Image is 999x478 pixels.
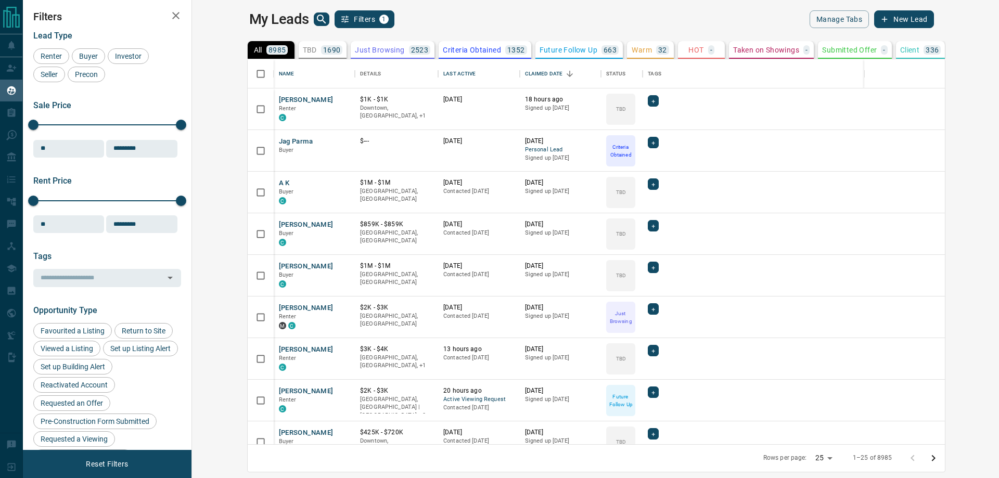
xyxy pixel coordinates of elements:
p: 32 [658,46,667,54]
div: Last Active [443,59,476,88]
p: Client [900,46,919,54]
p: 8985 [268,46,286,54]
span: + [651,429,655,439]
p: [DATE] [525,220,596,229]
p: $1M - $1M [360,178,433,187]
div: condos.ca [279,197,286,204]
div: + [648,95,659,107]
button: search button [314,12,329,26]
p: Signed up [DATE] [525,270,596,279]
p: HOT [688,46,703,54]
p: Contacted [DATE] [443,270,515,279]
p: Just Browsing [607,309,634,325]
p: [DATE] [443,95,515,104]
p: TBD [616,188,626,196]
div: Details [355,59,438,88]
p: $2K - $3K [360,303,433,312]
p: Future Follow Up [540,46,597,54]
p: 663 [604,46,617,54]
p: 1352 [507,46,525,54]
div: + [648,262,659,273]
span: Seller [37,70,61,79]
div: + [648,303,659,315]
div: Requested an Offer [33,395,110,411]
p: [DATE] [525,262,596,270]
button: Filters1 [335,10,394,28]
p: Taken on Showings [733,46,799,54]
div: Investor [108,48,149,64]
div: Tags [648,59,661,88]
div: condos.ca [279,239,286,246]
div: Set up Building Alert [33,359,112,374]
button: [PERSON_NAME] [279,303,334,313]
span: Set up Listing Alert [107,344,174,353]
h2: Filters [33,10,181,23]
div: Status [601,59,643,88]
div: condos.ca [279,405,286,412]
div: Status [606,59,625,88]
span: Pre-Construction Form Submitted [37,417,153,425]
button: Manage Tabs [810,10,869,28]
button: Jag Parma [279,137,313,147]
span: + [651,304,655,314]
p: 1690 [323,46,341,54]
p: Contacted [DATE] [443,437,515,445]
p: $425K - $720K [360,428,433,437]
span: Buyer [279,147,294,153]
p: $--- [360,137,433,146]
span: Opportunity Type [33,305,97,315]
div: condos.ca [279,114,286,121]
p: TBD [616,355,626,363]
span: Buyer [75,52,101,60]
div: + [648,386,659,398]
span: Set up Building Alert [37,363,109,371]
p: [DATE] [525,303,596,312]
p: 18 hours ago [525,95,596,104]
p: Future Follow Up [607,393,634,408]
button: A K [279,178,290,188]
div: Seller [33,67,65,82]
p: Contacted [DATE] [443,404,515,412]
span: Viewed a Listing [37,344,97,353]
p: - [883,46,885,54]
button: [PERSON_NAME] [279,95,334,105]
div: condos.ca [279,364,286,371]
button: [PERSON_NAME] [279,262,334,272]
button: Go to next page [923,448,944,469]
button: Open [163,270,177,285]
p: TBD [303,46,317,54]
p: Signed up [DATE] [525,312,596,320]
span: Rent Price [33,176,72,186]
p: [DATE] [525,386,596,395]
div: + [648,220,659,231]
div: Name [274,59,355,88]
p: [DATE] [443,137,515,146]
p: [GEOGRAPHIC_DATA], [GEOGRAPHIC_DATA] [360,312,433,328]
p: Contacted [DATE] [443,229,515,237]
div: Viewed a Listing [33,341,100,356]
button: Sort [562,67,577,81]
span: Renter [279,313,297,320]
span: Renter [37,52,66,60]
p: Warm [632,46,652,54]
span: + [651,137,655,148]
div: Claimed Date [525,59,563,88]
div: Buyer [72,48,105,64]
p: Submitted Offer [822,46,877,54]
p: 20 hours ago [443,386,515,395]
p: $2K - $3K [360,386,433,395]
div: Name [279,59,294,88]
p: Signed up [DATE] [525,187,596,196]
p: All [254,46,262,54]
span: Active Viewing Request [443,395,515,404]
div: + [648,137,659,148]
span: Reactivated Account [37,381,111,389]
div: condos.ca [288,322,296,329]
span: Personal Lead [525,146,596,154]
span: Renter [279,355,297,361]
p: Signed up [DATE] [525,104,596,112]
div: Pre-Construction Form Submitted [33,414,157,429]
button: Reset Filters [79,455,135,473]
p: Criteria Obtained [607,143,634,159]
p: [DATE] [443,262,515,270]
